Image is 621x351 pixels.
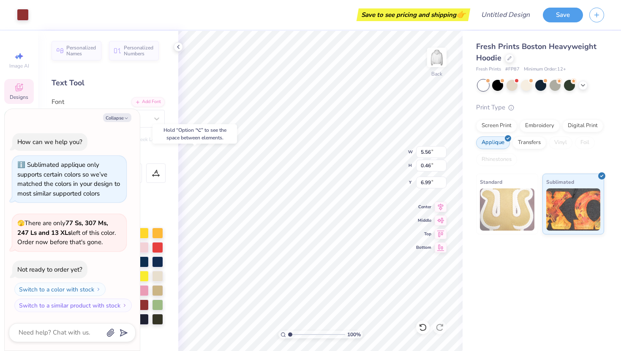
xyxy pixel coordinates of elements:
[122,303,127,308] img: Switch to a similar product with stock
[416,204,431,210] span: Center
[476,120,517,132] div: Screen Print
[17,219,108,237] strong: 77 Ss, 307 Ms, 247 Ls and 13 XLs
[546,177,574,186] span: Sublimated
[359,8,468,21] div: Save to see pricing and shipping
[474,6,537,23] input: Untitled Design
[416,218,431,223] span: Middle
[66,45,96,57] span: Personalized Names
[124,45,154,57] span: Personalized Numbers
[96,287,101,292] img: Switch to a color with stock
[416,245,431,250] span: Bottom
[505,66,520,73] span: # FP87
[10,94,28,101] span: Designs
[52,77,165,89] div: Text Tool
[512,136,546,149] div: Transfers
[520,120,560,132] div: Embroidery
[17,219,25,227] span: 🫣
[476,153,517,166] div: Rhinestones
[476,66,501,73] span: Fresh Prints
[546,188,601,231] img: Sublimated
[416,231,431,237] span: Top
[14,299,132,312] button: Switch to a similar product with stock
[543,8,583,22] button: Save
[17,219,116,246] span: There are only left of this color. Order now before that's gone.
[549,136,572,149] div: Vinyl
[131,97,165,107] div: Add Font
[14,283,106,296] button: Switch to a color with stock
[428,49,445,66] img: Back
[153,124,237,144] div: Hold “Option ⌥” to see the space between elements.
[480,188,534,231] img: Standard
[9,63,29,69] span: Image AI
[52,97,64,107] label: Font
[17,161,120,198] div: Sublimated applique only supports certain colors so we’ve matched the colors in your design to mo...
[103,113,131,122] button: Collapse
[456,9,466,19] span: 👉
[480,177,502,186] span: Standard
[562,120,603,132] div: Digital Print
[17,265,82,274] div: Not ready to order yet?
[476,41,596,63] span: Fresh Prints Boston Heavyweight Hoodie
[524,66,566,73] span: Minimum Order: 12 +
[476,103,604,112] div: Print Type
[347,331,361,338] span: 100 %
[476,136,510,149] div: Applique
[17,138,82,146] div: How can we help you?
[575,136,595,149] div: Foil
[431,70,442,78] div: Back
